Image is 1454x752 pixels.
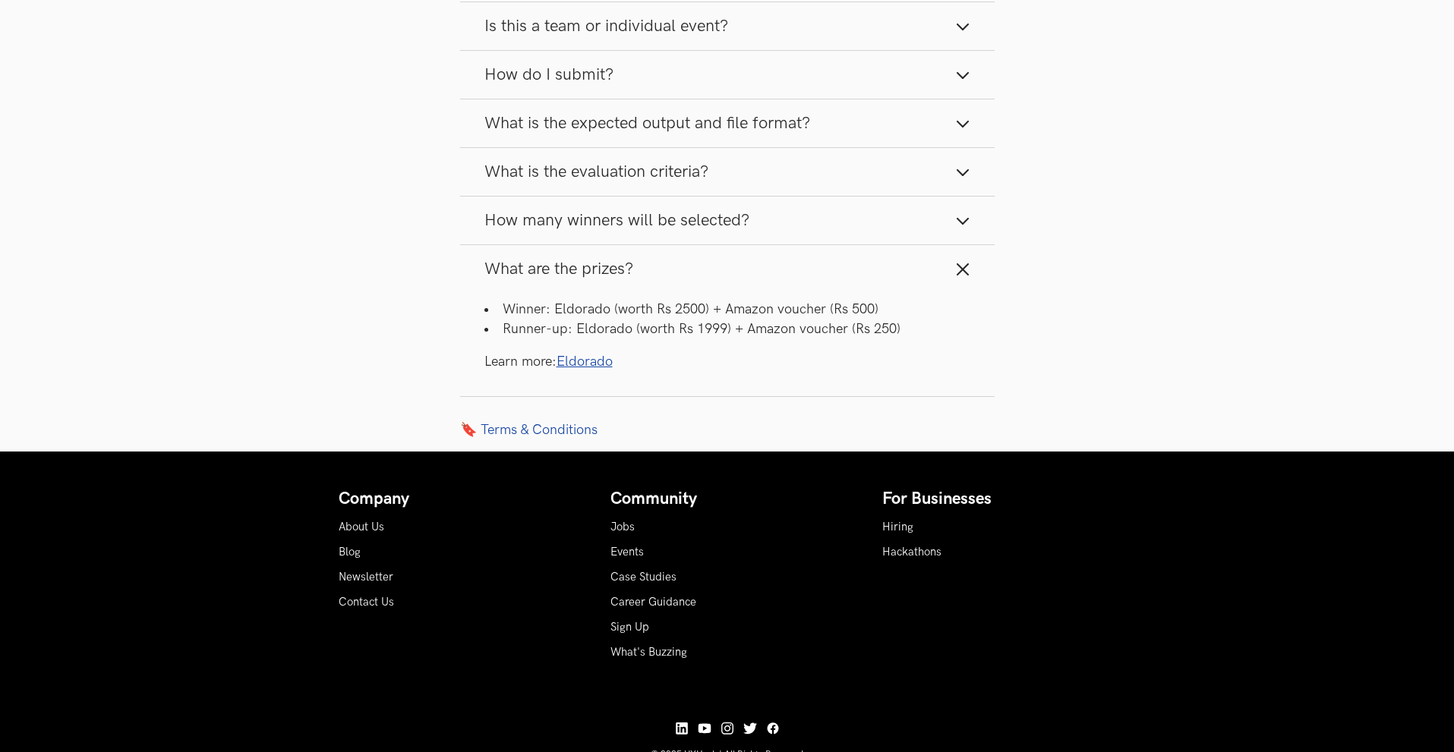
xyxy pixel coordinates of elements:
[460,51,995,99] button: How do I submit?
[882,521,913,533] a: Hiring
[610,489,844,509] h4: Community
[484,259,633,279] span: What are the prizes?
[610,646,687,659] a: What's Buzzing
[484,210,749,231] span: How many winners will be selected?
[460,197,995,244] button: How many winners will be selected?
[610,571,677,584] a: Case Studies
[484,16,728,36] span: Is this a team or individual event?
[460,148,995,196] button: What is the evaluation criteria?
[460,2,995,50] button: Is this a team or individual event?
[557,354,613,370] a: Eldorado
[484,319,970,338] li: Runner-up: Eldorado (worth Rs 1999) + Amazon voucher (Rs 250)
[339,571,393,584] a: Newsletter
[484,65,613,85] span: How do I submit?
[484,113,810,134] span: What is the expected output and file format?
[460,245,995,293] button: What are the prizes?
[882,546,941,558] a: Hackathons
[339,546,361,558] a: Blog
[460,99,995,147] button: What is the expected output and file format?
[610,546,644,558] a: Events
[339,489,572,509] h4: Company
[339,521,384,533] a: About Us
[610,596,696,609] a: Career Guidance
[610,621,649,634] a: Sign Up
[484,300,970,319] li: Winner: Eldorado (worth Rs 2500) + Amazon voucher (Rs 500)
[460,293,995,395] div: What are the prizes?
[484,162,708,182] span: What is the evaluation criteria?
[484,352,970,371] p: Learn more:
[610,521,635,533] a: Jobs
[460,421,995,438] a: 🔖 Terms & Conditions
[882,489,1116,509] h4: For Businesses
[339,596,394,609] a: Contact Us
